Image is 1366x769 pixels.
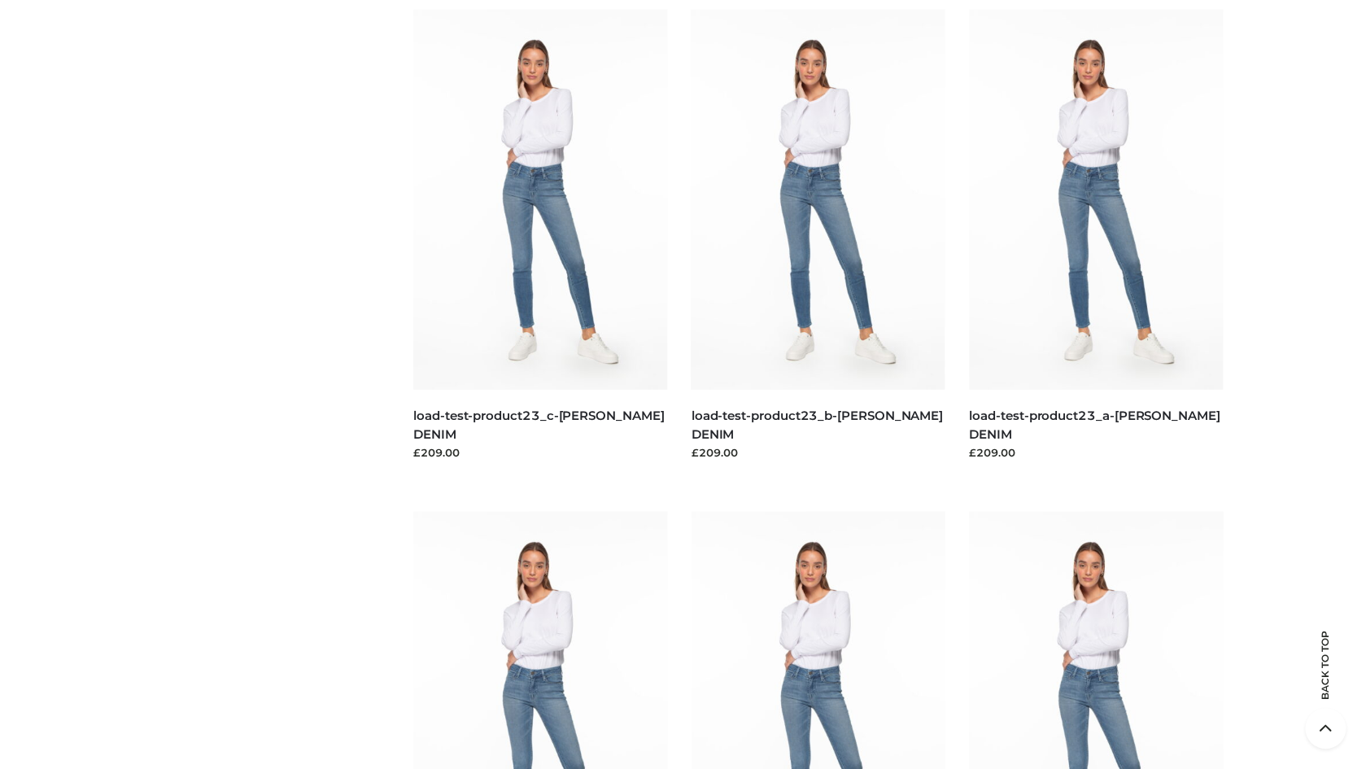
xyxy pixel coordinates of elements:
div: £209.00 [413,444,667,461]
a: load-test-product23_c-[PERSON_NAME] DENIM [413,408,664,442]
div: £209.00 [969,444,1223,461]
div: £209.00 [691,444,945,461]
span: Back to top [1305,659,1346,700]
a: load-test-product23_a-[PERSON_NAME] DENIM [969,408,1220,442]
a: load-test-product23_b-[PERSON_NAME] DENIM [691,408,942,442]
